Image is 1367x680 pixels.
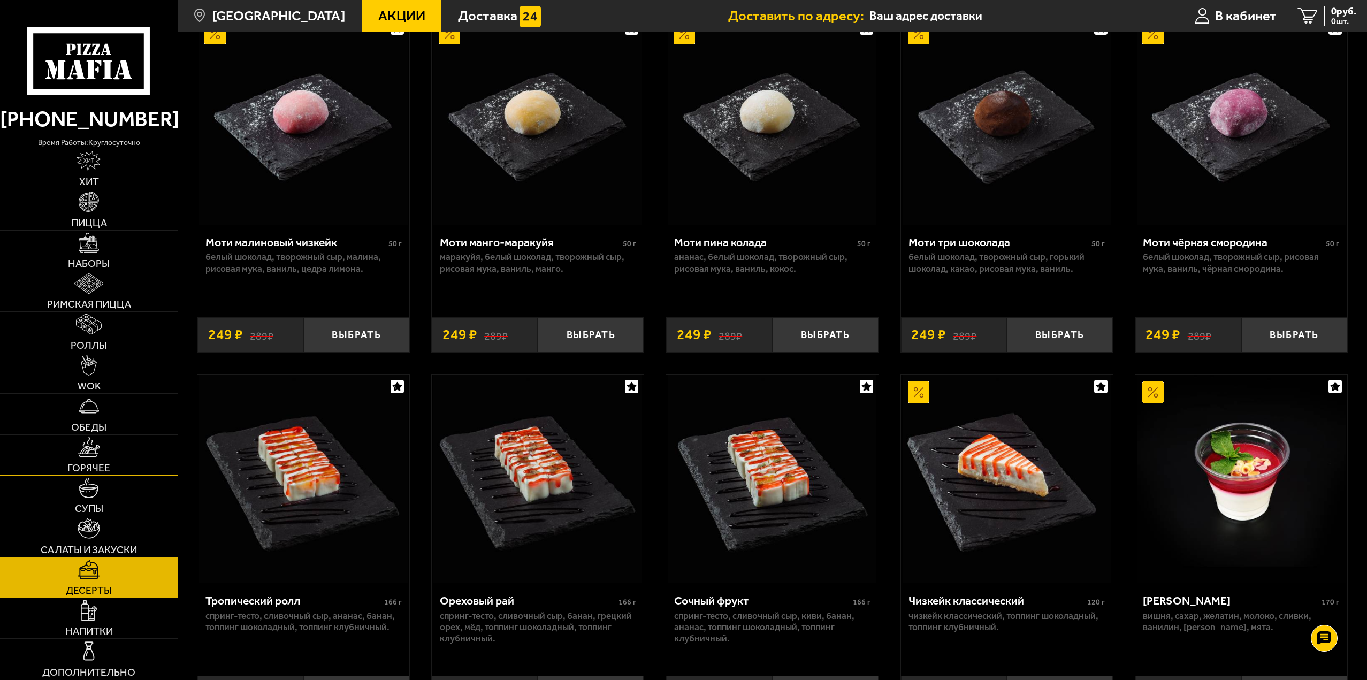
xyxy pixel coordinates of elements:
img: Акционный [204,23,226,44]
span: 166 г [853,598,870,607]
img: Акционный [908,23,929,44]
div: Моти пина колада [674,235,854,249]
p: спринг-тесто, сливочный сыр, киви, банан, ананас, топпинг шоколадный, топпинг клубничный. [674,610,870,645]
span: Роллы [71,340,107,350]
span: Супы [75,503,103,514]
span: проспект Кузнецова, 26к1 [869,6,1143,26]
span: В кабинет [1215,9,1277,23]
span: Наборы [68,258,110,269]
div: [PERSON_NAME] [1143,594,1319,608]
div: Ореховый рай [440,594,616,608]
span: 50 г [623,239,636,248]
span: 249 ₽ [677,327,712,342]
div: Моти чёрная смородина [1143,235,1323,249]
span: Хит [79,177,99,187]
span: Горячее [67,463,110,473]
span: 249 ₽ [208,327,243,342]
a: АкционныйМоти чёрная смородина [1135,16,1347,225]
s: 289 ₽ [719,327,742,342]
button: Выбрать [1007,317,1113,352]
span: Салаты и закуски [41,545,137,555]
p: белый шоколад, творожный сыр, горький шоколад, какао, рисовая мука, ваниль. [908,251,1105,274]
span: 249 ₽ [1145,327,1180,342]
a: АкционныйМоти малиновый чизкейк [197,16,409,225]
span: 249 ₽ [911,327,946,342]
span: Дополнительно [42,667,135,677]
p: белый шоколад, творожный сыр, малина, рисовая мука, ваниль, цедра лимона. [205,251,402,274]
s: 289 ₽ [1188,327,1211,342]
span: 120 г [1087,598,1105,607]
img: Моти пина колада [668,16,877,225]
s: 289 ₽ [250,327,273,342]
img: Акционный [1142,381,1164,403]
span: 166 г [618,598,636,607]
span: 166 г [384,598,402,607]
a: Ореховый рай [432,375,644,583]
span: Напитки [65,626,113,636]
a: Тропический ролл [197,375,409,583]
img: Ореховый рай [433,375,642,583]
div: Тропический ролл [205,594,381,608]
img: Акционный [674,23,695,44]
input: Ваш адрес доставки [869,6,1143,26]
button: Выбрать [773,317,879,352]
div: Моти три шоколада [908,235,1089,249]
a: АкционныйМоти пина колада [666,16,878,225]
p: спринг-тесто, сливочный сыр, ананас, банан, топпинг шоколадный, топпинг клубничный. [205,610,402,633]
img: Акционный [1142,23,1164,44]
span: Акции [378,9,425,23]
div: Моти малиновый чизкейк [205,235,386,249]
img: Акционный [439,23,461,44]
img: Моти чёрная смородина [1137,16,1346,225]
span: 170 г [1322,598,1339,607]
span: 50 г [1091,239,1105,248]
span: Доставка [458,9,517,23]
span: Доставить по адресу: [728,9,869,23]
a: АкционныйЧизкейк классический [901,375,1113,583]
p: маракуйя, белый шоколад, творожный сыр, рисовая мука, ваниль, манго. [440,251,636,274]
a: АкционныйПанна Котта [1135,375,1347,583]
button: Выбрать [1241,317,1347,352]
a: АкционныйМоти три шоколада [901,16,1113,225]
p: белый шоколад, творожный сыр, рисовая мука, ваниль, чёрная смородина. [1143,251,1339,274]
img: Панна Котта [1137,375,1346,583]
span: Пицца [71,218,107,228]
img: Акционный [908,381,929,403]
img: Моти манго-маракуйя [433,16,642,225]
button: Выбрать [303,317,409,352]
a: Сочный фрукт [666,375,878,583]
button: Выбрать [538,317,644,352]
p: ананас, белый шоколад, творожный сыр, рисовая мука, ваниль, кокос. [674,251,870,274]
img: Чизкейк классический [903,375,1111,583]
span: Римская пицца [47,299,131,309]
img: 15daf4d41897b9f0e9f617042186c801.svg [520,6,541,27]
span: Обеды [71,422,106,432]
s: 289 ₽ [953,327,976,342]
span: 0 шт. [1331,17,1356,26]
span: WOK [78,381,101,391]
p: вишня, сахар, желатин, молоко, сливки, Ванилин, [PERSON_NAME], Мята. [1143,610,1339,633]
p: Чизкейк классический, топпинг шоколадный, топпинг клубничный. [908,610,1105,633]
span: Десерты [66,585,112,595]
img: Сочный фрукт [668,375,877,583]
span: 50 г [1326,239,1339,248]
p: спринг-тесто, сливочный сыр, банан, грецкий орех, мёд, топпинг шоколадный, топпинг клубничный. [440,610,636,645]
img: Моти три шоколада [903,16,1111,225]
span: 50 г [388,239,402,248]
span: 50 г [857,239,870,248]
s: 289 ₽ [484,327,508,342]
img: Моти малиновый чизкейк [199,16,408,225]
div: Чизкейк классический [908,594,1085,608]
a: АкционныйМоти манго-маракуйя [432,16,644,225]
span: [GEOGRAPHIC_DATA] [212,9,345,23]
span: 249 ₽ [442,327,477,342]
span: 0 руб. [1331,6,1356,17]
div: Сочный фрукт [674,594,850,608]
div: Моти манго-маракуйя [440,235,620,249]
img: Тропический ролл [199,375,408,583]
